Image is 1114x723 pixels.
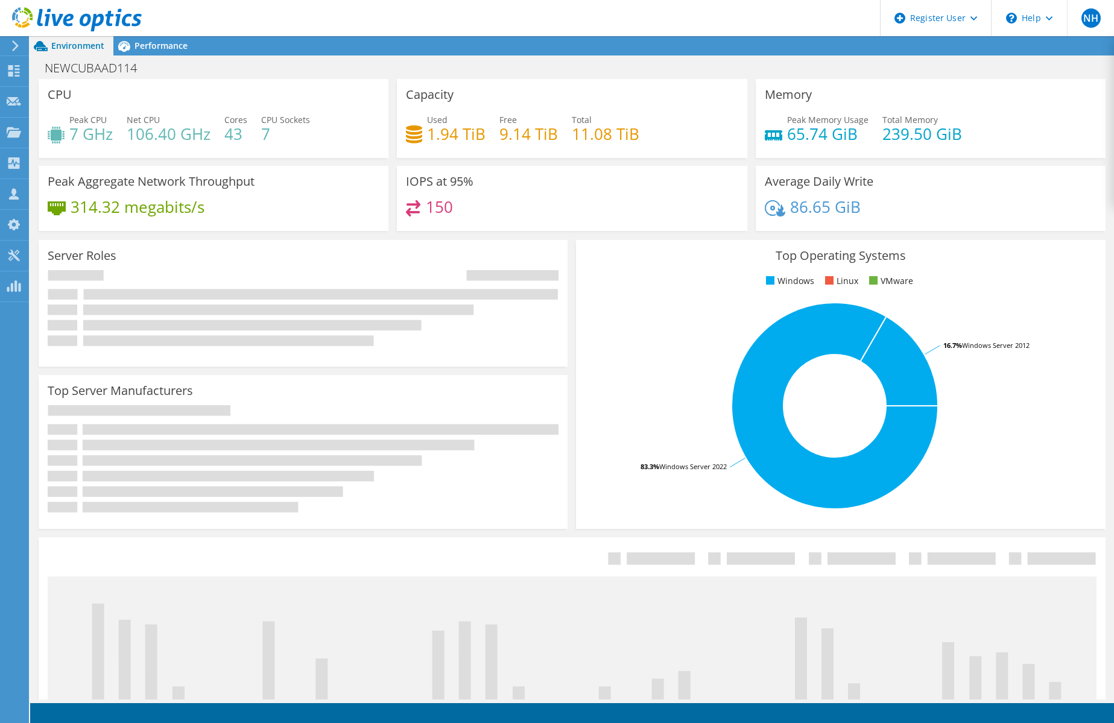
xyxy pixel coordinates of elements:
[224,127,247,140] h4: 43
[48,384,193,397] h3: Top Server Manufacturers
[426,200,453,213] h4: 150
[1006,13,1017,24] svg: \n
[585,249,1096,262] h3: Top Operating Systems
[943,341,962,350] tspan: 16.7%
[39,62,156,75] h1: NEWCUBAAD114
[1081,8,1101,28] span: NH
[127,114,160,125] span: Net CPU
[48,88,72,101] h3: CPU
[659,462,727,471] tspan: Windows Server 2022
[48,249,116,262] h3: Server Roles
[882,127,962,140] h4: 239.50 GiB
[406,175,473,188] h3: IOPS at 95%
[499,127,558,140] h4: 9.14 TiB
[261,114,310,125] span: CPU Sockets
[224,114,247,125] span: Cores
[48,175,255,188] h3: Peak Aggregate Network Throughput
[572,114,592,125] span: Total
[790,200,861,213] h4: 86.65 GiB
[261,127,310,140] h4: 7
[71,200,204,213] h4: 314.32 megabits/s
[962,341,1030,350] tspan: Windows Server 2012
[765,88,812,101] h3: Memory
[406,88,454,101] h3: Capacity
[765,175,873,188] h3: Average Daily Write
[866,274,913,288] li: VMware
[822,274,858,288] li: Linux
[763,274,814,288] li: Windows
[69,114,107,125] span: Peak CPU
[499,114,517,125] span: Free
[69,127,113,140] h4: 7 GHz
[51,40,104,51] span: Environment
[882,114,938,125] span: Total Memory
[641,462,659,471] tspan: 83.3%
[427,114,448,125] span: Used
[572,127,639,140] h4: 11.08 TiB
[787,114,869,125] span: Peak Memory Usage
[787,127,869,140] h4: 65.74 GiB
[135,40,188,51] span: Performance
[427,127,486,140] h4: 1.94 TiB
[127,127,210,140] h4: 106.40 GHz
